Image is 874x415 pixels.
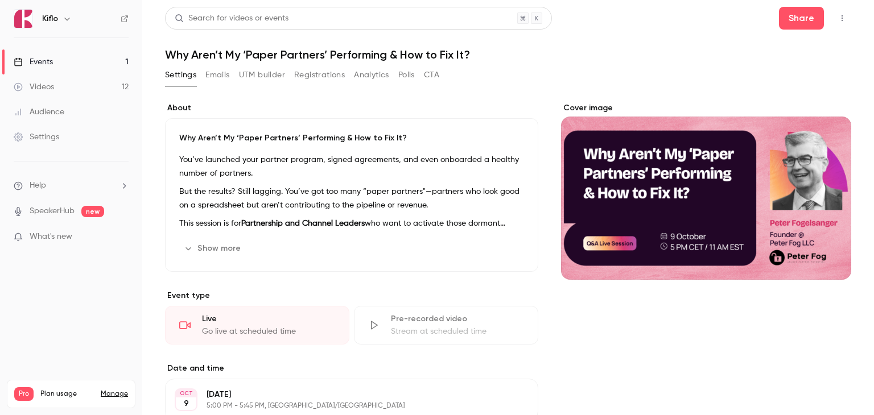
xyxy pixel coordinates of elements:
[30,205,75,217] a: SpeakerHub
[165,66,196,84] button: Settings
[14,56,53,68] div: Events
[779,7,824,30] button: Share
[165,102,538,114] label: About
[165,48,851,61] h1: Why Aren’t My ‘Paper Partners’ Performing & How to Fix It?
[205,66,229,84] button: Emails
[165,363,538,374] label: Date and time
[81,206,104,217] span: new
[30,180,46,192] span: Help
[14,106,64,118] div: Audience
[176,389,196,397] div: OCT
[202,326,335,337] div: Go live at scheduled time
[561,102,851,114] label: Cover image
[175,13,288,24] div: Search for videos or events
[165,290,538,301] p: Event type
[391,313,524,325] div: Pre-recorded video
[14,10,32,28] img: Kiflo
[391,326,524,337] div: Stream at scheduled time
[101,389,128,399] a: Manage
[207,389,478,400] p: [DATE]
[294,66,345,84] button: Registrations
[14,180,129,192] li: help-dropdown-opener
[207,401,478,410] p: 5:00 PM - 5:45 PM, [GEOGRAPHIC_DATA]/[GEOGRAPHIC_DATA]
[179,132,524,144] p: Why Aren’t My ‘Paper Partners’ Performing & How to Fix It?
[561,102,851,280] section: Cover image
[202,313,335,325] div: Live
[179,239,248,258] button: Show more
[354,306,538,345] div: Pre-recorded videoStream at scheduled time
[179,217,524,230] p: This session is for who want to activate those dormant partners, not by hiring more managers or t...
[424,66,439,84] button: CTA
[179,153,524,180] p: You’ve launched your partner program, signed agreements, and even onboarded a healthy number of p...
[115,232,129,242] iframe: Noticeable Trigger
[184,398,189,409] p: 9
[165,306,349,345] div: LiveGo live at scheduled time
[239,66,285,84] button: UTM builder
[14,81,54,93] div: Videos
[398,66,415,84] button: Polls
[354,66,389,84] button: Analytics
[179,185,524,212] p: But the results? Still lagging. You’ve got too many “paper partners"—partners who look good on a ...
[241,219,365,227] strong: Partnership and Channel Leaders
[30,231,72,243] span: What's new
[42,13,58,24] h6: Kiflo
[14,131,59,143] div: Settings
[40,389,94,399] span: Plan usage
[14,387,34,401] span: Pro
